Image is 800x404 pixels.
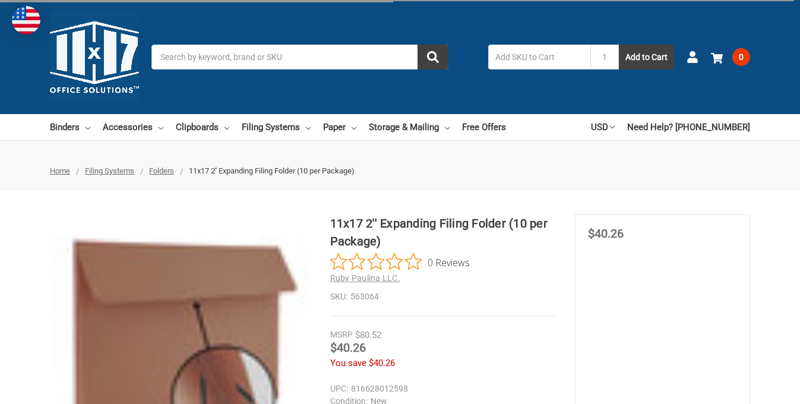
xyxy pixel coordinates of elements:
[50,166,70,175] a: Home
[369,358,395,368] span: $40.26
[330,291,347,303] dt: SKU:
[242,114,311,140] a: Filing Systems
[355,330,381,340] span: $80.52
[627,114,750,140] a: Need Help? [PHONE_NUMBER]
[330,340,366,355] span: $40.26
[189,166,355,175] span: 11x17 2'' Expanding Filing Folder (10 per Package)
[588,226,624,241] span: $40.26
[176,114,229,140] a: Clipboards
[12,6,40,34] img: duty and tax information for United States
[85,166,134,175] a: Filing Systems
[330,214,556,250] h1: 11x17 2'' Expanding Filing Folder (10 per Package)
[330,383,551,395] dd: 816628012598
[103,114,163,140] a: Accessories
[369,114,450,140] a: Storage & Mailing
[50,114,90,140] a: Binders
[50,12,139,102] img: 11x17.com
[330,273,400,283] a: Ruby Paulina LLC.
[462,114,506,140] a: Free Offers
[151,45,448,70] input: Search by keyword, brand or SKU
[330,329,353,341] div: MSRP
[591,114,615,140] a: USD
[330,253,470,271] button: Rated 0 out of 5 stars from 0 reviews. Jump to reviews.
[330,358,366,368] span: You save
[488,45,590,70] input: Add SKU to Cart
[711,42,750,72] a: 0
[619,45,674,70] button: Add to Cart
[323,114,356,140] a: Paper
[149,166,174,175] a: Folders
[330,291,556,303] dd: 563064
[428,253,470,271] span: 0 Reviews
[732,48,750,66] span: 0
[330,383,348,395] dt: UPC:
